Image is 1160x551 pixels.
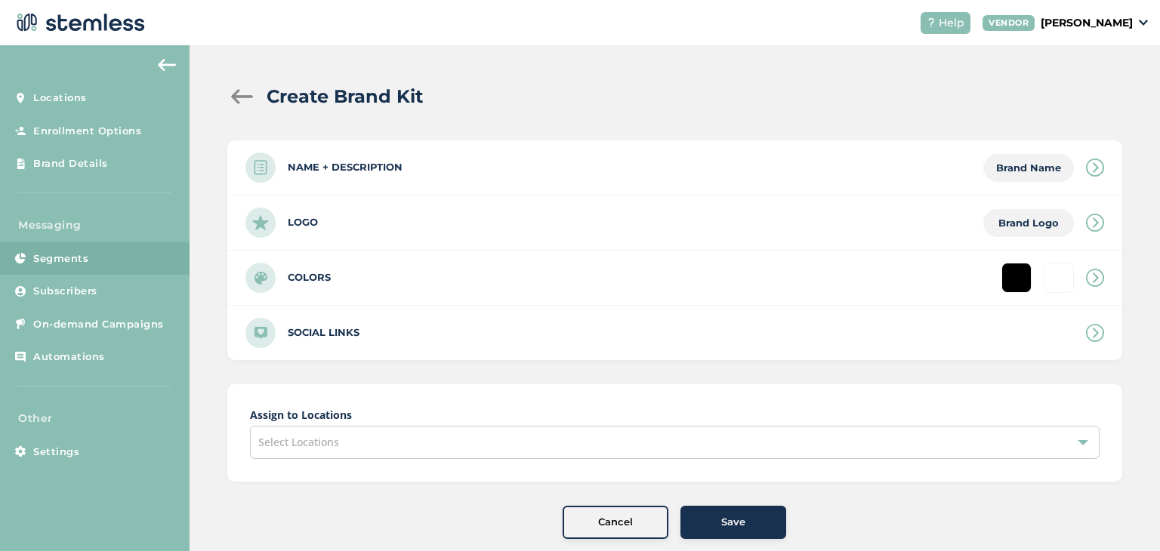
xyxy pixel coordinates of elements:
button: Cancel [563,506,668,539]
div: VENDOR [983,15,1035,31]
img: icon-social-afd90a4a.svg [245,318,276,348]
label: Colors [288,270,331,285]
span: Settings [33,445,79,460]
img: icon-colors-9530c330.svg [245,263,276,293]
span: Locations [33,91,87,106]
label: Social links [288,325,359,340]
label: Logo [288,215,318,230]
span: Help [939,15,964,31]
label: Name + Description [288,160,403,175]
span: Enrollment Options [33,124,141,139]
span: Save [721,515,745,530]
h2: Create Brand Kit [267,83,423,110]
span: Select Locations [258,435,339,449]
span: Brand Details [33,156,108,171]
label: Assign to Locations [250,407,1100,423]
img: logo-dark-0685b13c.svg [12,8,145,38]
span: Brand Logo [998,217,1059,229]
span: On-demand Campaigns [33,317,164,332]
p: [PERSON_NAME] [1041,15,1133,31]
img: icon-logo-ec9ef70e.svg [245,208,276,238]
img: icon-name-412353de.svg [245,152,276,183]
iframe: Chat Widget [1084,479,1160,551]
button: Save [680,506,786,539]
span: Subscribers [33,284,97,299]
span: Brand Name [996,162,1061,174]
span: Automations [33,349,105,365]
img: icon-arrow-back-accent-c549486e.svg [158,59,176,71]
img: icon_down-arrow-small-66adaf34.svg [1139,20,1148,26]
span: Segments [33,251,88,266]
img: icon-help-white-03924b79.svg [927,18,936,27]
span: Cancel [598,515,633,530]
